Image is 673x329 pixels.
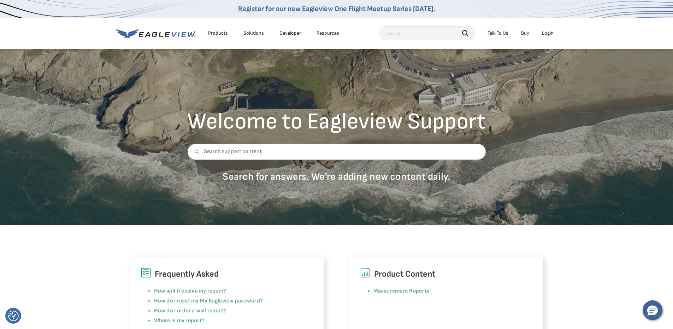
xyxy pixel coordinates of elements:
[488,30,508,36] div: Talk To Us
[243,30,264,36] div: Solutions
[187,144,486,160] input: Search support content
[379,26,476,40] input: Search
[187,171,486,183] p: Search for answers. We're adding new content daily.
[542,30,554,36] div: Login
[317,30,339,36] div: Resources
[154,288,226,294] a: How will I receive my report?
[360,267,533,281] h6: Product Content
[643,300,662,320] button: Hello, have a question? Let’s chat.
[154,307,226,314] a: How do I order a wall report?
[187,110,486,133] h2: Welcome to Eagleview Support
[279,30,301,36] a: Developer
[154,298,263,304] a: How do I reset my My Eagleview password?
[8,311,19,321] button: Consent Preferences
[208,30,228,36] div: Products
[8,311,19,321] img: Revisit consent button
[373,288,430,294] a: Measurement Reports
[154,317,205,324] a: Where is my report?
[521,30,529,36] a: Buy
[238,5,435,13] a: Register for our new Eagleview One Flight Meetup Series [DATE].
[141,267,313,281] h6: Frequently Asked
